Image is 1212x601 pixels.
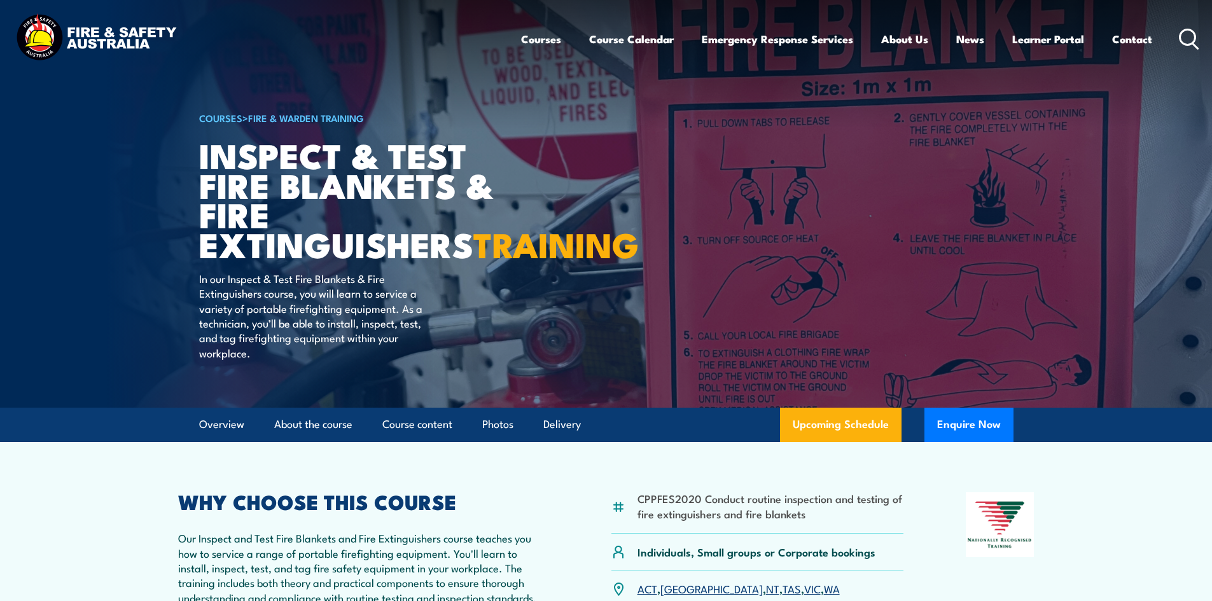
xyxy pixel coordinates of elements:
h6: > [199,110,513,125]
a: About Us [881,22,928,56]
a: Upcoming Schedule [780,408,902,442]
h1: Inspect & Test Fire Blankets & Fire Extinguishers [199,140,513,259]
a: ACT [637,581,657,596]
li: CPPFES2020 Conduct routine inspection and testing of fire extinguishers and fire blankets [637,491,904,521]
a: Fire & Warden Training [248,111,364,125]
a: Photos [482,408,513,441]
button: Enquire Now [924,408,1013,442]
a: Course content [382,408,452,441]
a: VIC [804,581,821,596]
h2: WHY CHOOSE THIS COURSE [178,492,550,510]
a: WA [824,581,840,596]
a: News [956,22,984,56]
p: Individuals, Small groups or Corporate bookings [637,544,875,559]
a: Contact [1112,22,1152,56]
img: Nationally Recognised Training logo. [966,492,1034,557]
a: Delivery [543,408,581,441]
a: Learner Portal [1012,22,1084,56]
a: TAS [783,581,801,596]
a: NT [766,581,779,596]
a: Course Calendar [589,22,674,56]
p: , , , , , [637,581,840,596]
p: In our Inspect & Test Fire Blankets & Fire Extinguishers course, you will learn to service a vari... [199,271,431,360]
a: Overview [199,408,244,441]
a: COURSES [199,111,242,125]
a: About the course [274,408,352,441]
a: Emergency Response Services [702,22,853,56]
a: Courses [521,22,561,56]
a: [GEOGRAPHIC_DATA] [660,581,763,596]
strong: TRAINING [473,217,639,270]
